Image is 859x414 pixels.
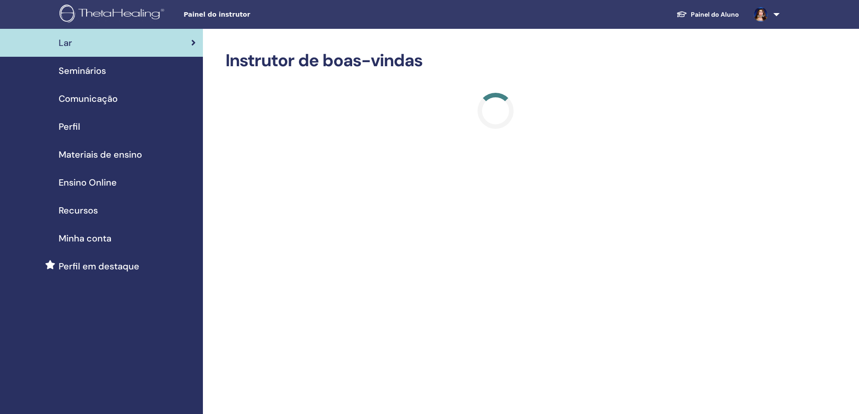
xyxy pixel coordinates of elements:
[59,120,80,133] span: Perfil
[59,204,98,217] span: Recursos
[59,92,118,105] span: Comunicação
[669,6,746,23] a: Painel do Aluno
[184,10,319,19] span: Painel do instrutor
[59,232,111,245] span: Minha conta
[59,64,106,77] span: Seminários
[676,10,687,18] img: graduation-cap-white.svg
[225,50,766,71] h2: Instrutor de boas-vindas
[59,148,142,161] span: Materiais de ensino
[753,7,768,22] img: default.jpg
[59,36,72,50] span: Lar
[59,176,117,189] span: Ensino Online
[60,5,167,25] img: logo.png
[59,259,139,273] span: Perfil em destaque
